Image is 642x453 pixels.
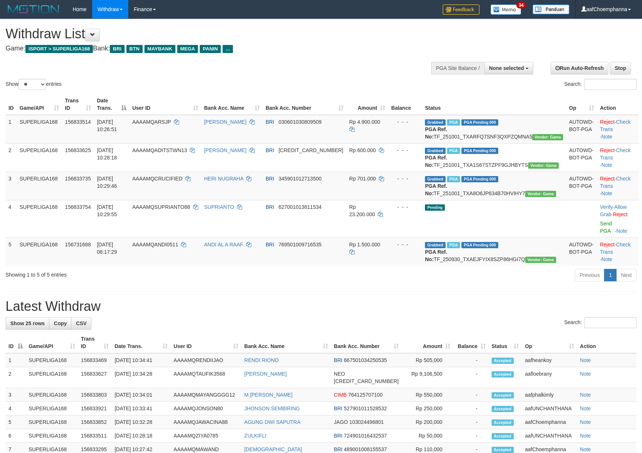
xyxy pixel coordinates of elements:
[132,119,171,125] span: AAAAMQARSJP
[144,45,175,53] span: MAYBANK
[132,242,178,247] span: AAAAMQANDI0511
[610,62,631,74] a: Stop
[425,126,447,140] b: PGA Ref. No:
[263,94,346,115] th: Bank Acc. Number: activate to sort column ascending
[78,429,112,443] td: 156833511
[6,172,17,200] td: 3
[65,204,91,210] span: 156833754
[266,242,274,247] span: BRI
[26,429,78,443] td: SUPERLIGA168
[346,94,388,115] th: Amount: activate to sort column ascending
[597,200,639,238] td: · ·
[447,242,460,248] span: Marked by aafromsomean
[349,176,376,182] span: Rp 701.000
[402,388,454,402] td: Rp 550,000
[6,317,49,330] a: Show 25 rows
[597,238,639,266] td: · ·
[425,204,445,211] span: Pending
[334,371,345,377] span: NEO
[17,238,62,266] td: SUPERLIGA168
[204,176,244,182] a: HERI NUGRAHA
[112,429,171,443] td: [DATE] 10:28:18
[65,176,91,182] span: 156833735
[6,388,26,402] td: 3
[266,147,274,153] span: BRI
[600,119,631,132] a: Check Trans
[425,242,446,248] span: Grabbed
[425,183,447,196] b: PGA Ref. No:
[616,228,627,234] a: Note
[112,415,171,429] td: [DATE] 10:32:28
[564,317,636,328] label: Search:
[580,446,591,452] a: Note
[443,4,479,15] img: Feedback.jpg
[6,79,62,90] label: Show entries
[566,94,597,115] th: Op: activate to sort column ascending
[461,242,498,248] span: PGA Pending
[112,367,171,388] td: [DATE] 10:34:28
[600,204,627,217] span: ·
[26,402,78,415] td: SUPERLIGA168
[126,45,143,53] span: BTN
[566,115,597,144] td: AUTOWD-BOT-PGA
[422,238,566,266] td: TF_250930_TXAEJFYIX8SZP86HGI7Q
[65,242,91,247] span: 156731688
[65,147,91,153] span: 156833625
[422,143,566,172] td: TF_251001_TXA1S67STZPF9GJHBYTS
[112,402,171,415] td: [DATE] 10:33:41
[26,367,78,388] td: SUPERLIGA168
[516,2,526,8] span: 34
[6,4,62,15] img: MOTION_logo.png
[600,176,615,182] a: Reject
[344,357,387,363] span: Copy 667501034250535 to clipboard
[129,94,201,115] th: User ID: activate to sort column ascending
[525,191,556,197] span: Vendor URL: https://trx31.1velocity.biz
[177,45,198,53] span: MEGA
[425,176,446,182] span: Grabbed
[566,238,597,266] td: AUTOWD-BOT-PGA
[334,378,399,384] span: Copy 5859457206369533 to clipboard
[489,65,524,71] span: None selected
[584,79,636,90] input: Search:
[391,175,419,182] div: - - -
[402,402,454,415] td: Rp 250,000
[402,353,454,367] td: Rp 505,000
[331,332,402,353] th: Bank Acc. Number: activate to sort column ascending
[601,256,613,262] a: Note
[601,162,613,168] a: Note
[425,148,446,154] span: Grabbed
[422,94,566,115] th: Status
[78,367,112,388] td: 156833627
[597,143,639,172] td: · ·
[6,367,26,388] td: 2
[6,200,17,238] td: 4
[279,119,322,125] span: Copy 030601030809509 to clipboard
[279,204,322,210] span: Copy 627001013811534 to clipboard
[54,320,67,326] span: Copy
[391,147,419,154] div: - - -
[334,433,342,439] span: BRI
[76,320,87,326] span: CSV
[577,332,636,353] th: Action
[453,388,488,402] td: -
[447,119,460,126] span: Marked by aafheankoy
[461,119,498,126] span: PGA Pending
[6,415,26,429] td: 5
[597,172,639,200] td: · ·
[453,353,488,367] td: -
[334,405,342,411] span: BRI
[453,367,488,388] td: -
[349,119,380,125] span: Rp 4.900.000
[528,162,559,169] span: Vendor URL: https://trx31.1velocity.biz
[349,204,375,217] span: Rp 23.200.000
[244,419,300,425] a: AGUNG DWI SAPUTRA
[6,402,26,415] td: 4
[17,143,62,172] td: SUPERLIGA168
[600,204,627,217] a: Allow Grab
[6,238,17,266] td: 5
[6,143,17,172] td: 2
[17,172,62,200] td: SUPERLIGA168
[244,405,300,411] a: JHONSON SEMBIRING
[522,367,577,388] td: aafloebrany
[522,332,577,353] th: Op: activate to sort column ascending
